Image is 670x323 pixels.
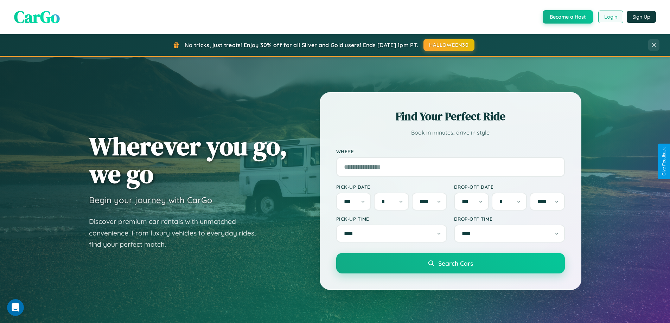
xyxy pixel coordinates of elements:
[336,216,447,222] label: Pick-up Time
[185,41,418,49] span: No tricks, just treats! Enjoy 30% off for all Silver and Gold users! Ends [DATE] 1pm PT.
[336,109,565,124] h2: Find Your Perfect Ride
[662,147,666,176] div: Give Feedback
[454,184,565,190] label: Drop-off Date
[14,5,60,28] span: CarGo
[336,128,565,138] p: Book in minutes, drive in style
[454,216,565,222] label: Drop-off Time
[543,10,593,24] button: Become a Host
[598,11,623,23] button: Login
[89,132,287,188] h1: Wherever you go, we go
[423,39,474,51] button: HALLOWEEN30
[438,259,473,267] span: Search Cars
[89,216,265,250] p: Discover premium car rentals with unmatched convenience. From luxury vehicles to everyday rides, ...
[336,148,565,154] label: Where
[7,299,24,316] iframe: Intercom live chat
[336,184,447,190] label: Pick-up Date
[627,11,656,23] button: Sign Up
[336,253,565,273] button: Search Cars
[89,195,212,205] h3: Begin your journey with CarGo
